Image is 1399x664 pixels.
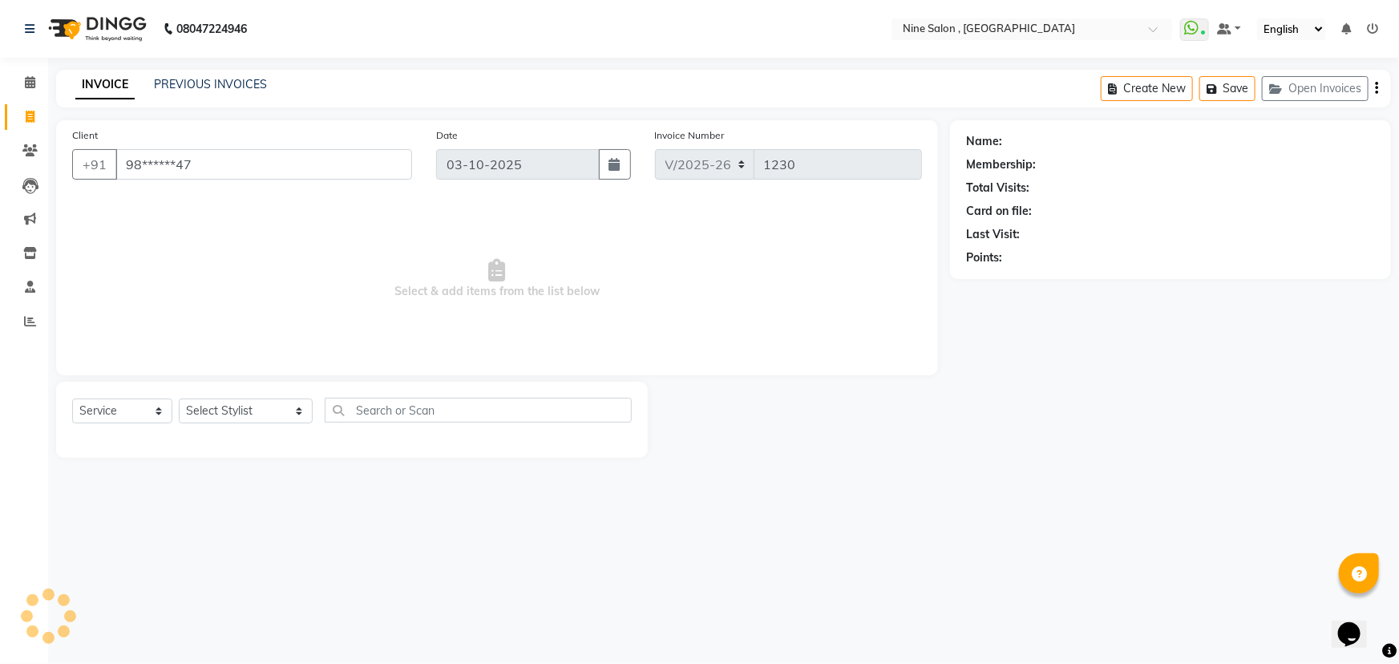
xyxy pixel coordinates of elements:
[1262,76,1369,101] button: Open Invoices
[72,199,922,359] span: Select & add items from the list below
[966,226,1020,243] div: Last Visit:
[966,156,1036,173] div: Membership:
[154,77,267,91] a: PREVIOUS INVOICES
[72,149,117,180] button: +91
[436,128,458,143] label: Date
[966,180,1029,196] div: Total Visits:
[75,71,135,99] a: INVOICE
[41,6,151,51] img: logo
[966,249,1002,266] div: Points:
[966,203,1032,220] div: Card on file:
[115,149,412,180] input: Search by Name/Mobile/Email/Code
[176,6,247,51] b: 08047224946
[72,128,98,143] label: Client
[1101,76,1193,101] button: Create New
[655,128,725,143] label: Invoice Number
[966,133,1002,150] div: Name:
[1332,600,1383,648] iframe: chat widget
[325,398,632,423] input: Search or Scan
[1199,76,1255,101] button: Save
